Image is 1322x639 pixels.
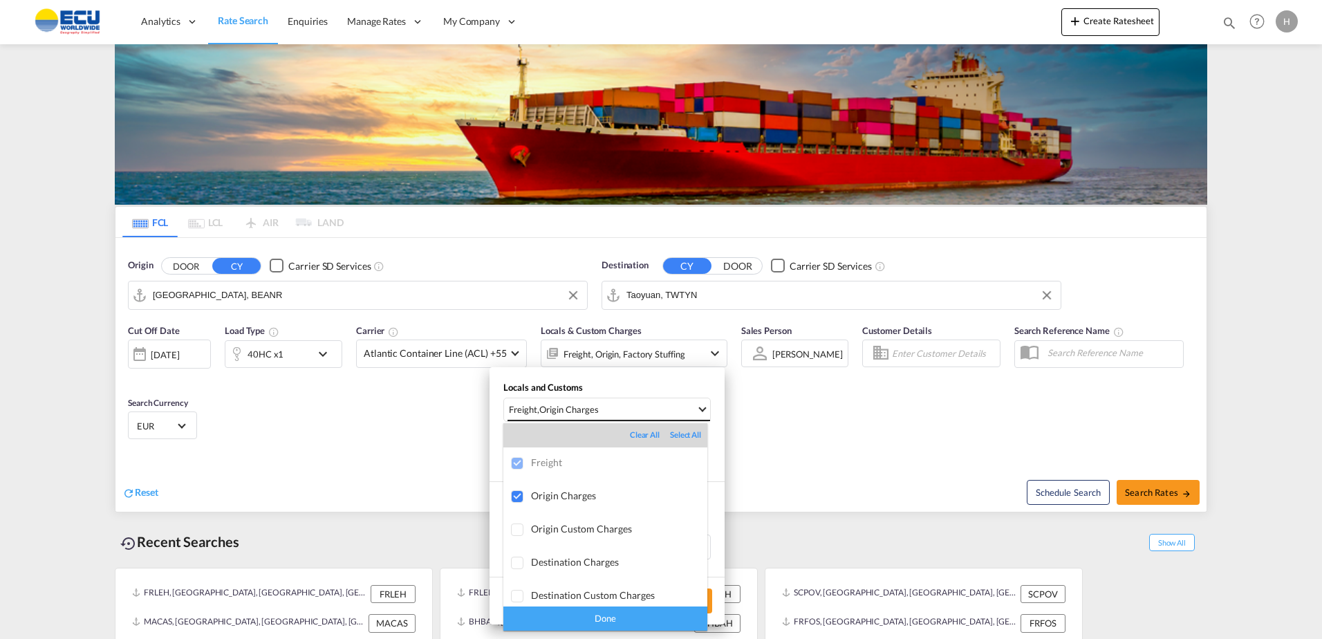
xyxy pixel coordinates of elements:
[503,606,707,631] div: Done
[630,429,670,441] div: Clear All
[531,556,707,568] div: Destination Charges
[531,490,707,501] div: Origin Charges
[670,429,701,441] div: Select All
[531,589,707,601] div: Destination Custom Charges
[531,523,707,535] div: Origin Custom Charges
[531,456,707,468] div: Freight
